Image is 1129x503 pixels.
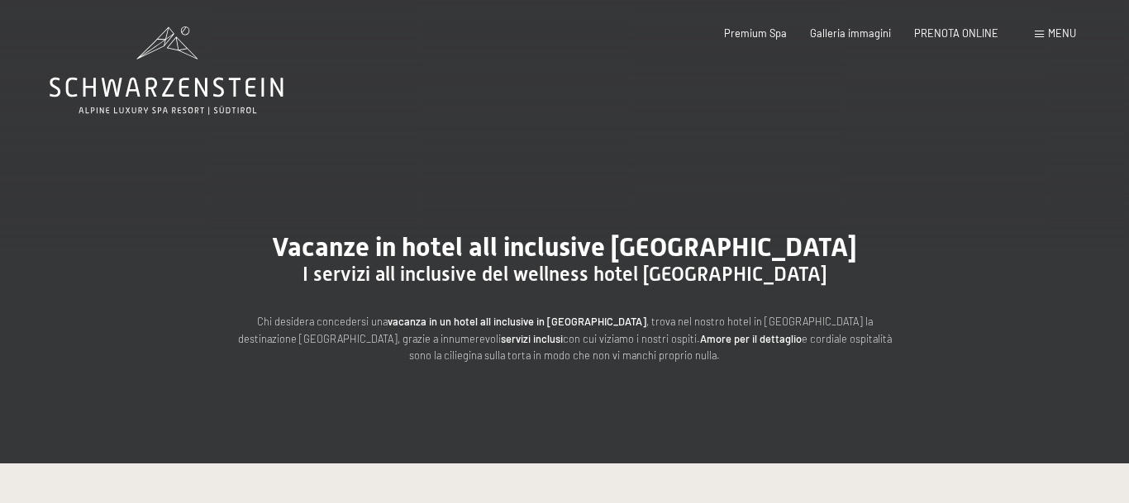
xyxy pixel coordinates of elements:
[234,313,895,363] p: Chi desidera concedersi una , trova nel nostro hotel in [GEOGRAPHIC_DATA] la destinazione [GEOGRA...
[810,26,891,40] a: Galleria immagini
[501,332,563,345] strong: servizi inclusi
[272,231,857,263] span: Vacanze in hotel all inclusive [GEOGRAPHIC_DATA]
[388,315,646,328] strong: vacanza in un hotel all inclusive in [GEOGRAPHIC_DATA]
[724,26,787,40] a: Premium Spa
[700,332,802,345] strong: Amore per il dettaglio
[914,26,998,40] a: PRENOTA ONLINE
[1048,26,1076,40] span: Menu
[302,263,827,286] span: I servizi all inclusive del wellness hotel [GEOGRAPHIC_DATA]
